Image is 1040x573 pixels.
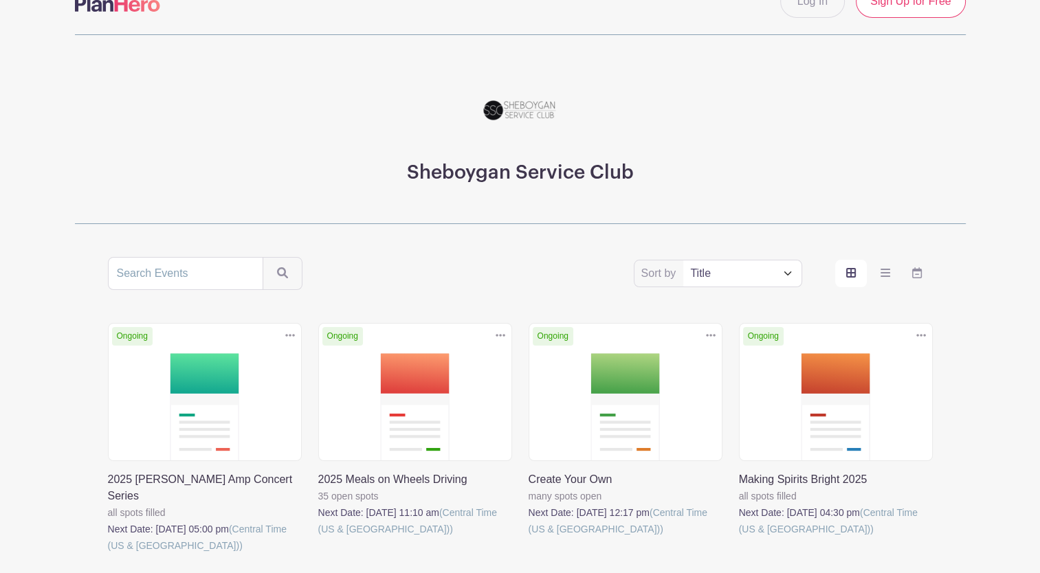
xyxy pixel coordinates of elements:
[835,260,933,287] div: order and view
[641,265,681,282] label: Sort by
[407,161,634,185] h3: Sheboygan Service Club
[108,257,263,290] input: Search Events
[479,68,562,150] img: SSC_Logo_NEW.png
